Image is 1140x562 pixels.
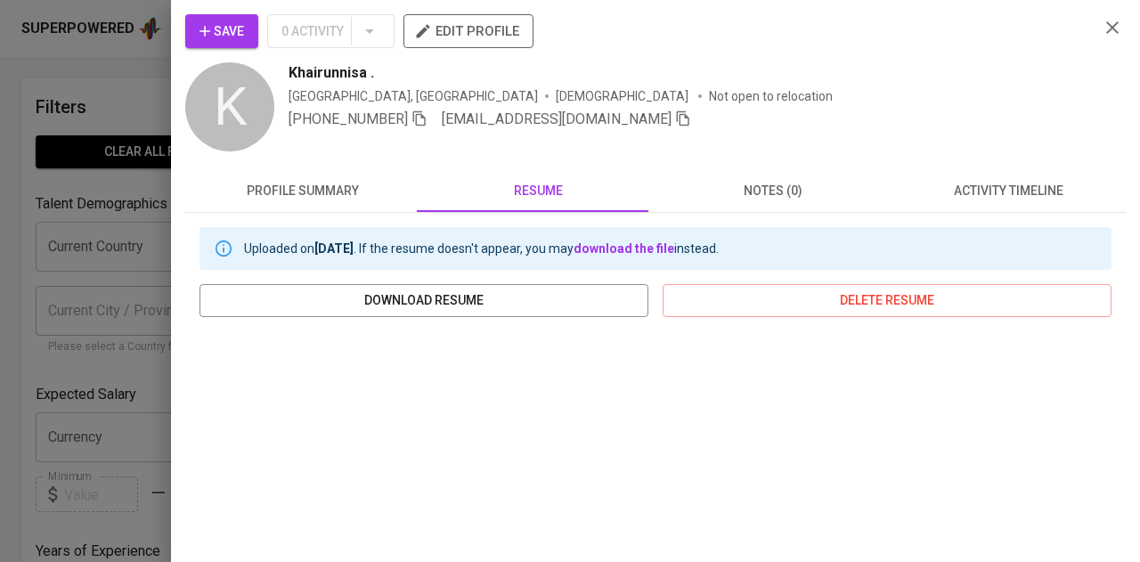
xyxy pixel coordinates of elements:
[196,180,410,202] span: profile summary
[289,62,374,84] span: Khairunnisa .
[431,180,645,202] span: resume
[289,110,408,127] span: [PHONE_NUMBER]
[574,241,674,256] a: download the file
[663,284,1111,317] button: delete resume
[403,14,533,48] button: edit profile
[677,289,1097,312] span: delete resume
[185,14,258,48] button: Save
[314,241,354,256] b: [DATE]
[666,180,880,202] span: notes (0)
[244,232,719,265] div: Uploaded on . If the resume doesn't appear, you may instead.
[289,87,538,105] div: [GEOGRAPHIC_DATA], [GEOGRAPHIC_DATA]
[185,62,274,151] div: K
[556,87,691,105] span: [DEMOGRAPHIC_DATA]
[418,20,519,43] span: edit profile
[199,284,648,317] button: download resume
[403,23,533,37] a: edit profile
[214,289,634,312] span: download resume
[709,87,833,105] p: Not open to relocation
[199,20,244,43] span: Save
[901,180,1115,202] span: activity timeline
[442,110,672,127] span: [EMAIL_ADDRESS][DOMAIN_NAME]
